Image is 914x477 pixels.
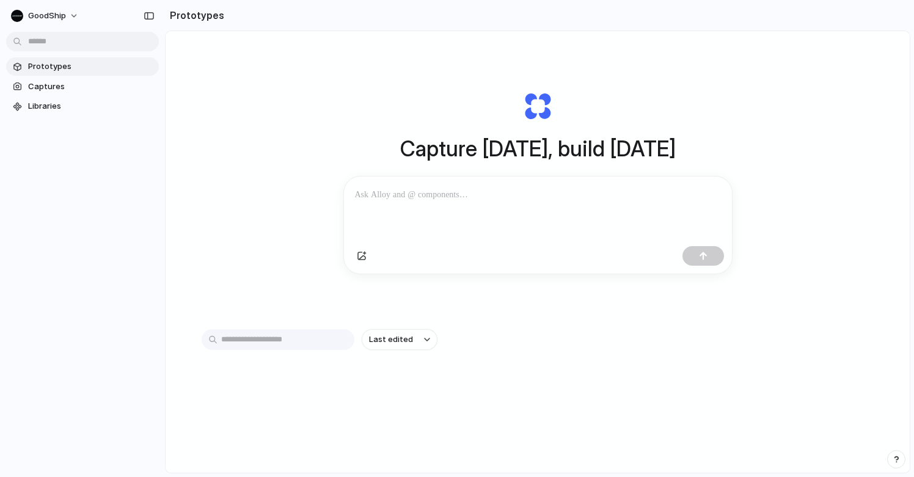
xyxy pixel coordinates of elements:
[369,333,413,346] span: Last edited
[28,10,66,22] span: GoodShip
[28,81,154,93] span: Captures
[28,60,154,73] span: Prototypes
[6,6,85,26] button: GoodShip
[400,133,676,165] h1: Capture [DATE], build [DATE]
[6,97,159,115] a: Libraries
[6,57,159,76] a: Prototypes
[165,8,224,23] h2: Prototypes
[362,329,437,350] button: Last edited
[28,100,154,112] span: Libraries
[6,78,159,96] a: Captures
